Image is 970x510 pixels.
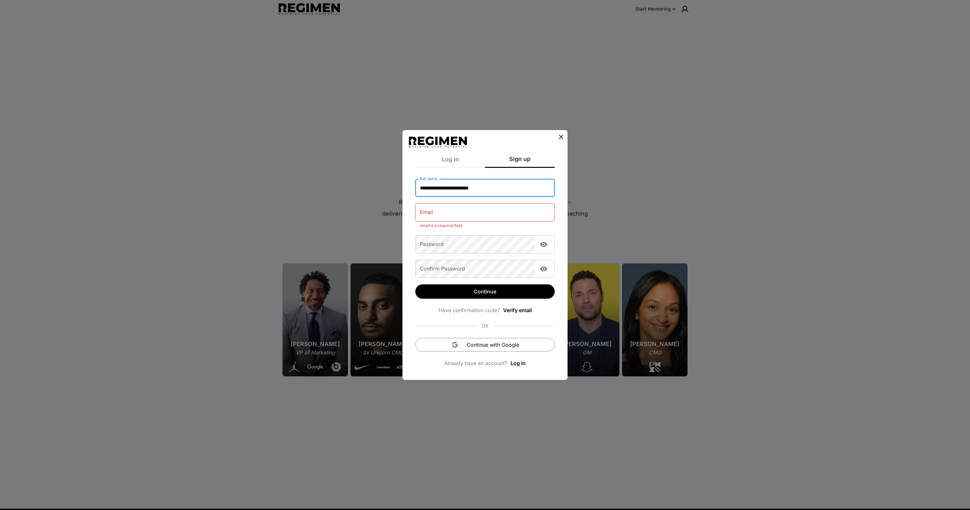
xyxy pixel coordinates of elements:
[420,176,437,181] label: Full name
[477,318,493,334] div: OR
[415,260,555,278] div: Confirm Password
[439,306,500,314] span: Have confirmation code?
[415,155,485,168] div: Log in
[444,359,507,367] span: Already have an account?
[537,262,550,275] button: Show password
[415,235,555,253] div: Password
[415,338,555,352] button: Continue with Google
[510,359,526,367] button: Log in
[503,306,532,314] a: Verify email
[467,341,519,349] span: Continue with Google
[485,155,555,168] div: Sign up
[537,238,550,251] button: Show password
[409,137,467,148] img: Regimen logo
[451,341,459,349] img: Google
[420,222,550,229] p: email is a required field
[415,284,555,299] button: Continue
